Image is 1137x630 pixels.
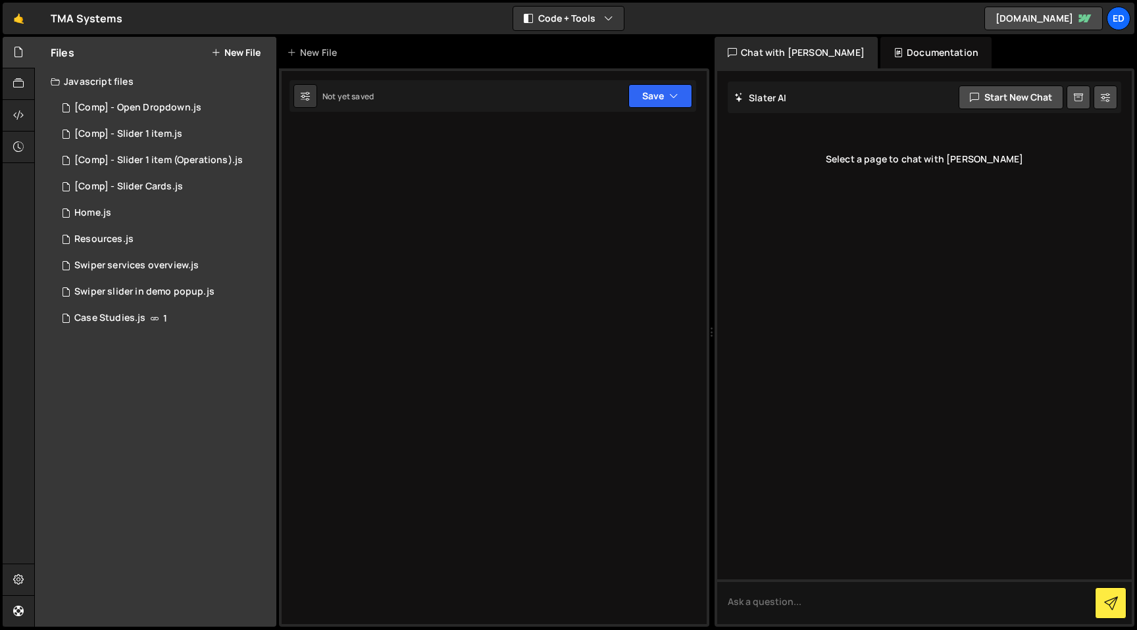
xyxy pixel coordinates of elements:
div: 15745/41948.js [51,147,276,174]
div: Chat with [PERSON_NAME] [715,37,878,68]
button: Start new chat [959,85,1063,109]
button: Code + Tools [513,7,624,30]
a: Ed [1107,7,1130,30]
div: 15745/41882.js [51,200,276,226]
div: [Comp] - Slider Cards.js [74,181,183,193]
div: Home.js [74,207,111,219]
div: Documentation [880,37,992,68]
div: Swiper services overview.js [74,260,199,272]
div: 15745/46796.js [51,305,276,331]
div: 15745/44306.js [51,226,276,253]
button: Save [628,84,692,108]
a: 🤙 [3,3,35,34]
h2: Files [51,45,74,60]
div: Swiper slider in demo popup.js [74,286,215,298]
span: 1 [163,313,167,324]
a: [DOMAIN_NAME] [984,7,1103,30]
div: [Comp] - Slider 1 item.js [74,128,182,140]
div: Case Studies.js [74,312,145,324]
div: 15745/42002.js [51,174,276,200]
div: Javascript files [35,68,276,95]
button: New File [211,47,261,58]
div: 15745/41947.js [51,95,276,121]
div: 15745/41885.js [51,121,276,147]
div: [Comp] - Open Dropdown.js [74,102,201,114]
div: Resources.js [74,233,134,245]
div: 15745/44803.js [51,253,276,279]
div: [Comp] - Slider 1 item (Operations).js [74,155,243,166]
div: TMA Systems [51,11,122,26]
div: 15745/43499.js [51,279,276,305]
div: New File [287,46,342,59]
h2: Slater AI [734,91,787,104]
div: Not yet saved [322,91,374,102]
